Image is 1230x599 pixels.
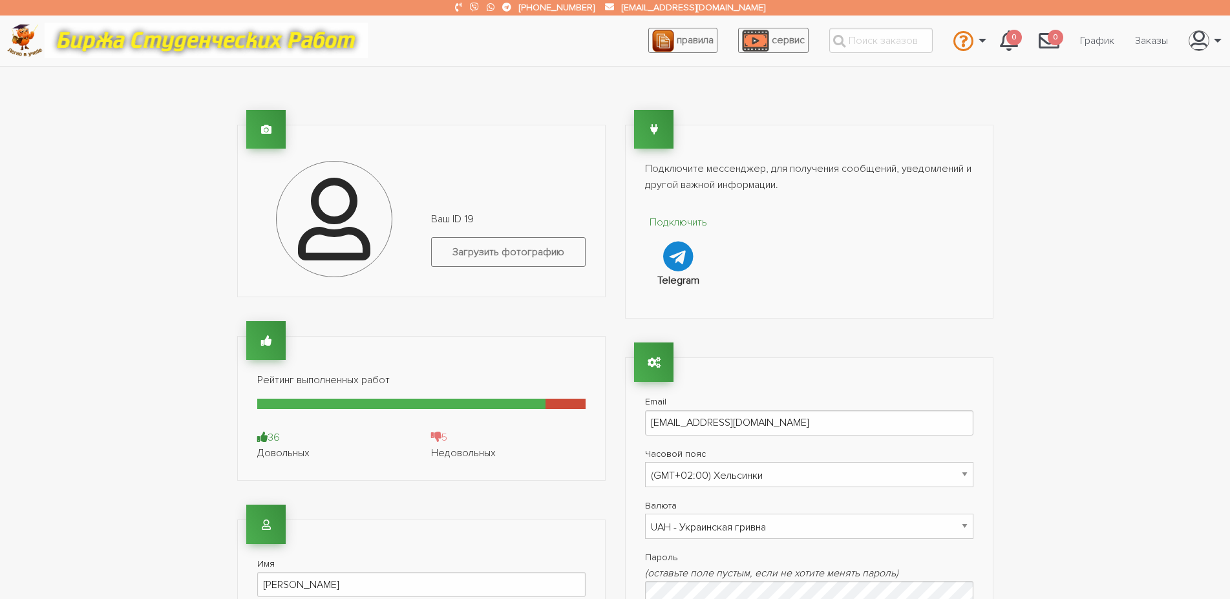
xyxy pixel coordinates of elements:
p: Рейтинг выполненных работ [257,372,586,389]
div: 5 [431,430,586,445]
a: Подключить [645,215,713,272]
a: сервис [738,28,809,53]
div: Ваш ID 19 [421,211,595,277]
p: Подключить [645,215,713,231]
img: motto-12e01f5a76059d5f6a28199ef077b1f78e012cfde436ab5cf1d4517935686d32.gif [45,23,368,58]
a: [EMAIL_ADDRESS][DOMAIN_NAME] [622,2,765,13]
strong: Telegram [657,274,699,287]
label: Пароль [645,549,973,565]
label: Загрузить фотографию [431,237,586,266]
a: 0 [1028,23,1070,58]
label: Email [645,394,973,410]
a: Заказы [1125,28,1178,53]
span: правила [677,34,714,47]
label: Валюта [645,498,973,514]
div: 36 [257,430,412,445]
a: [PHONE_NUMBER] [519,2,595,13]
span: сервис [772,34,805,47]
a: График [1070,28,1125,53]
input: Поиск заказов [829,28,933,53]
img: logo-c4363faeb99b52c628a42810ed6dfb4293a56d4e4775eb116515dfe7f33672af.png [7,24,43,57]
img: agreement_icon-feca34a61ba7f3d1581b08bc946b2ec1ccb426f67415f344566775c155b7f62c.png [652,30,674,52]
a: 0 [990,23,1028,58]
label: Имя [257,556,586,572]
p: Подключите мессенджер, для получения сообщений, уведомлений и другой важной информации. [645,161,973,194]
span: 0 [1048,30,1063,46]
span: 0 [1006,30,1022,46]
div: Недовольных [431,445,586,461]
i: (оставьте поле пустым, если не хотите менять пароль) [645,567,898,580]
img: play_icon-49f7f135c9dc9a03216cfdbccbe1e3994649169d890fb554cedf0eac35a01ba8.png [742,30,769,52]
a: правила [648,28,717,53]
div: Довольных [257,445,412,461]
label: Часовой пояс [645,446,973,462]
